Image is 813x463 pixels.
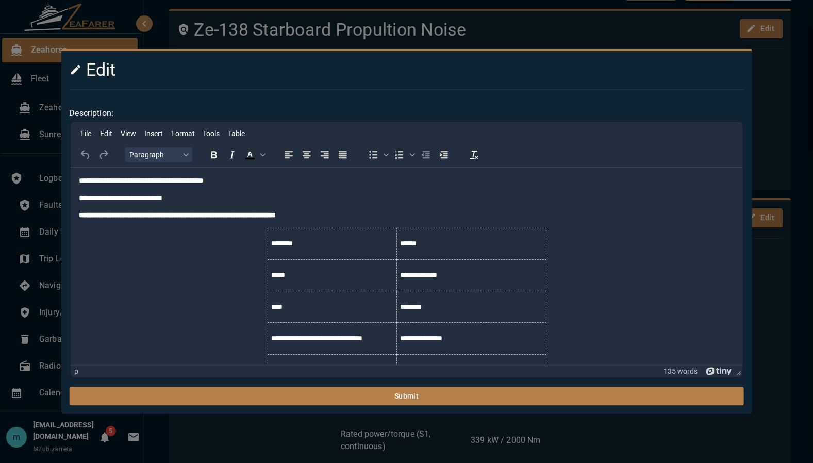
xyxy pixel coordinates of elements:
span: Tools [203,129,220,138]
button: Redo [94,147,112,162]
div: Text color Black [241,147,267,162]
button: 135 words [663,367,698,376]
span: View [121,129,136,138]
button: Decrease indent [417,147,434,162]
button: Align left [279,147,297,162]
button: Justify [334,147,351,162]
iframe: Rich Text Area [70,168,742,365]
span: Paragraph [129,151,179,159]
button: Align center [297,147,315,162]
button: Block Paragraph [125,147,192,162]
span: Insert [144,129,163,138]
button: Align right [316,147,333,162]
div: p [74,367,78,376]
span: Format [171,129,195,138]
span: Edit [100,129,112,138]
div: Bullet list [364,147,390,162]
span: Table [228,129,245,138]
a: Powered by Tiny [706,367,732,375]
button: Italic [223,147,240,162]
button: Undo [76,147,94,162]
div: Numbered list [390,147,416,162]
button: Submit [69,387,743,406]
div: Press the Up and Down arrow keys to resize the editor. [732,365,743,377]
button: Clear formatting [465,147,483,162]
span: File [80,129,91,138]
h6: Description: [69,106,743,121]
h4: Edit [69,59,630,81]
button: Bold [205,147,222,162]
button: Increase indent [435,147,452,162]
